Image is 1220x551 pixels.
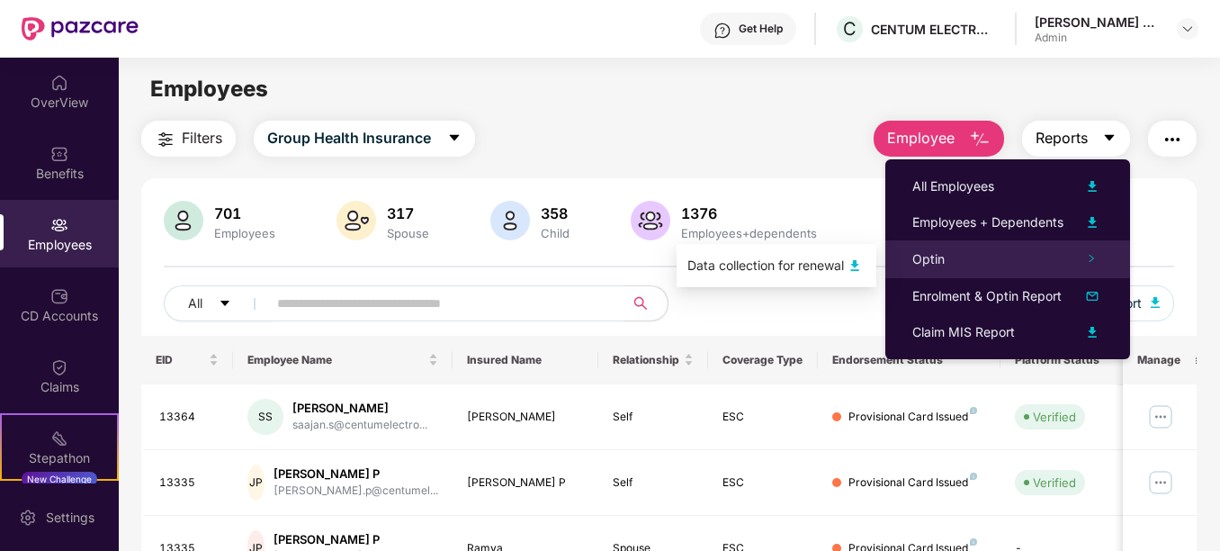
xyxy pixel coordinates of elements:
img: svg+xml;base64,PHN2ZyB4bWxucz0iaHR0cDovL3d3dy53My5vcmcvMjAwMC9zdmciIHhtbG5zOnhsaW5rPSJodHRwOi8vd3... [1081,285,1103,307]
img: svg+xml;base64,PHN2ZyB4bWxucz0iaHR0cDovL3d3dy53My5vcmcvMjAwMC9zdmciIHdpZHRoPSI4IiBoZWlnaHQ9IjgiIH... [970,473,977,480]
img: svg+xml;base64,PHN2ZyB4bWxucz0iaHR0cDovL3d3dy53My5vcmcvMjAwMC9zdmciIHhtbG5zOnhsaW5rPSJodHRwOi8vd3... [969,129,991,150]
img: svg+xml;base64,PHN2ZyBpZD0iU2V0dGluZy0yMHgyMCIgeG1sbnM9Imh0dHA6Ly93d3cudzMub3JnLzIwMDAvc3ZnIiB3aW... [19,509,37,527]
button: Allcaret-down [164,285,274,321]
img: svg+xml;base64,PHN2ZyB4bWxucz0iaHR0cDovL3d3dy53My5vcmcvMjAwMC9zdmciIHhtbG5zOnhsaW5rPSJodHRwOi8vd3... [1081,212,1103,233]
span: Filters [182,127,222,149]
img: svg+xml;base64,PHN2ZyBpZD0iSG9tZSIgeG1sbnM9Imh0dHA6Ly93d3cudzMub3JnLzIwMDAvc3ZnIiB3aWR0aD0iMjAiIG... [50,74,68,92]
span: Employee Name [247,353,425,367]
div: All Employees [912,176,994,196]
img: manageButton [1146,402,1175,431]
div: Get Help [739,22,783,36]
div: Stepathon [2,449,117,467]
div: Self [613,409,694,426]
div: SS [247,399,283,435]
img: svg+xml;base64,PHN2ZyBpZD0iQ0RfQWNjb3VudHMiIGRhdGEtbmFtZT0iQ0QgQWNjb3VudHMiIHhtbG5zPSJodHRwOi8vd3... [50,287,68,305]
img: svg+xml;base64,PHN2ZyB4bWxucz0iaHR0cDovL3d3dy53My5vcmcvMjAwMC9zdmciIHhtbG5zOnhsaW5rPSJodHRwOi8vd3... [336,201,376,240]
span: All [188,294,202,313]
th: EID [141,336,233,384]
img: svg+xml;base64,PHN2ZyB4bWxucz0iaHR0cDovL3d3dy53My5vcmcvMjAwMC9zdmciIHdpZHRoPSIyMSIgaGVpZ2h0PSIyMC... [50,429,68,447]
span: Relationship [613,353,680,367]
span: right [1087,254,1096,263]
button: Employee [874,121,1004,157]
div: 13364 [159,409,219,426]
div: New Challenge [22,472,97,486]
div: saajan.s@centumelectro... [292,417,427,434]
span: Group Health Insurance [267,127,431,149]
img: manageButton [1146,468,1175,497]
span: C [843,18,857,40]
div: Claim MIS Report [912,322,1015,342]
div: [PERSON_NAME] P [274,465,438,483]
div: [PERSON_NAME] [292,400,427,417]
div: Verified [1033,408,1076,426]
th: Coverage Type [708,336,818,384]
div: ESC [722,474,803,492]
img: svg+xml;base64,PHN2ZyBpZD0iRW1wbG95ZWVzIiB4bWxucz0iaHR0cDovL3d3dy53My5vcmcvMjAwMC9zdmciIHdpZHRoPS... [50,216,68,234]
div: Provisional Card Issued [848,409,977,426]
span: caret-down [1102,131,1117,147]
span: Reports [1036,127,1088,149]
img: svg+xml;base64,PHN2ZyBpZD0iQ2xhaW0iIHhtbG5zPSJodHRwOi8vd3d3LnczLm9yZy8yMDAwL3N2ZyIgd2lkdGg9IjIwIi... [50,358,68,376]
th: Employee Name [233,336,453,384]
div: Child [537,226,573,240]
img: svg+xml;base64,PHN2ZyB4bWxucz0iaHR0cDovL3d3dy53My5vcmcvMjAwMC9zdmciIHhtbG5zOnhsaW5rPSJodHRwOi8vd3... [164,201,203,240]
img: svg+xml;base64,PHN2ZyBpZD0iQmVuZWZpdHMiIHhtbG5zPSJodHRwOi8vd3d3LnczLm9yZy8yMDAwL3N2ZyIgd2lkdGg9Ij... [50,145,68,163]
span: search [623,296,659,311]
span: Employees [150,76,268,102]
th: Relationship [598,336,708,384]
img: svg+xml;base64,PHN2ZyB4bWxucz0iaHR0cDovL3d3dy53My5vcmcvMjAwMC9zdmciIHhtbG5zOnhsaW5rPSJodHRwOi8vd3... [1081,176,1103,197]
img: svg+xml;base64,PHN2ZyB4bWxucz0iaHR0cDovL3d3dy53My5vcmcvMjAwMC9zdmciIHdpZHRoPSI4IiBoZWlnaHQ9IjgiIH... [970,407,977,414]
div: Employees [211,226,279,240]
button: Reportscaret-down [1022,121,1130,157]
img: New Pazcare Logo [22,17,139,41]
div: JP [247,465,265,501]
div: Endorsement Status [832,353,986,367]
img: svg+xml;base64,PHN2ZyB4bWxucz0iaHR0cDovL3d3dy53My5vcmcvMjAwMC9zdmciIHhtbG5zOnhsaW5rPSJodHRwOi8vd3... [1151,297,1160,308]
div: Enrolment & Optin Report [912,286,1062,306]
div: Provisional Card Issued [848,474,977,492]
div: [PERSON_NAME] [467,409,585,426]
img: svg+xml;base64,PHN2ZyB4bWxucz0iaHR0cDovL3d3dy53My5vcmcvMjAwMC9zdmciIHdpZHRoPSI4IiBoZWlnaHQ9IjgiIH... [970,538,977,546]
button: search [623,285,668,321]
div: Employees+dependents [677,226,821,240]
img: svg+xml;base64,PHN2ZyB4bWxucz0iaHR0cDovL3d3dy53My5vcmcvMjAwMC9zdmciIHdpZHRoPSIyNCIgaGVpZ2h0PSIyNC... [155,129,176,150]
div: Spouse [383,226,433,240]
div: 1376 [677,204,821,222]
div: [PERSON_NAME] B S [1035,14,1161,31]
span: caret-down [219,297,231,312]
span: EID [156,353,205,367]
button: Group Health Insurancecaret-down [254,121,475,157]
img: svg+xml;base64,PHN2ZyBpZD0iSGVscC0zMngzMiIgeG1sbnM9Imh0dHA6Ly93d3cudzMub3JnLzIwMDAvc3ZnIiB3aWR0aD... [713,22,731,40]
div: Verified [1033,474,1076,492]
span: Employee [887,127,955,149]
div: [PERSON_NAME] P [274,531,438,548]
span: Optin [912,251,945,266]
div: Data collection for renewal [687,256,844,275]
div: Settings [40,509,100,527]
th: Insured Name [453,336,599,384]
div: 701 [211,204,279,222]
img: svg+xml;base64,PHN2ZyB4bWxucz0iaHR0cDovL3d3dy53My5vcmcvMjAwMC9zdmciIHhtbG5zOnhsaW5rPSJodHRwOi8vd3... [490,201,530,240]
div: [PERSON_NAME] P [467,474,585,492]
img: svg+xml;base64,PHN2ZyB4bWxucz0iaHR0cDovL3d3dy53My5vcmcvMjAwMC9zdmciIHhtbG5zOnhsaW5rPSJodHRwOi8vd3... [844,255,866,276]
img: svg+xml;base64,PHN2ZyB4bWxucz0iaHR0cDovL3d3dy53My5vcmcvMjAwMC9zdmciIHdpZHRoPSIyNCIgaGVpZ2h0PSIyNC... [1162,129,1183,150]
img: svg+xml;base64,PHN2ZyBpZD0iRHJvcGRvd24tMzJ4MzIiIHhtbG5zPSJodHRwOi8vd3d3LnczLm9yZy8yMDAwL3N2ZyIgd2... [1180,22,1195,36]
div: 358 [537,204,573,222]
div: Admin [1035,31,1161,45]
div: [PERSON_NAME].p@centumel... [274,483,438,500]
span: caret-down [447,131,462,147]
button: Filters [141,121,236,157]
div: Employees + Dependents [912,212,1063,232]
div: ESC [722,409,803,426]
img: svg+xml;base64,PHN2ZyB4bWxucz0iaHR0cDovL3d3dy53My5vcmcvMjAwMC9zdmciIHhtbG5zOnhsaW5rPSJodHRwOi8vd3... [1081,321,1103,343]
div: CENTUM ELECTRONICS LIMITED [871,21,997,38]
th: Manage [1123,336,1196,384]
img: svg+xml;base64,PHN2ZyB4bWxucz0iaHR0cDovL3d3dy53My5vcmcvMjAwMC9zdmciIHhtbG5zOnhsaW5rPSJodHRwOi8vd3... [631,201,670,240]
div: Self [613,474,694,492]
div: 13335 [159,474,219,492]
div: 317 [383,204,433,222]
